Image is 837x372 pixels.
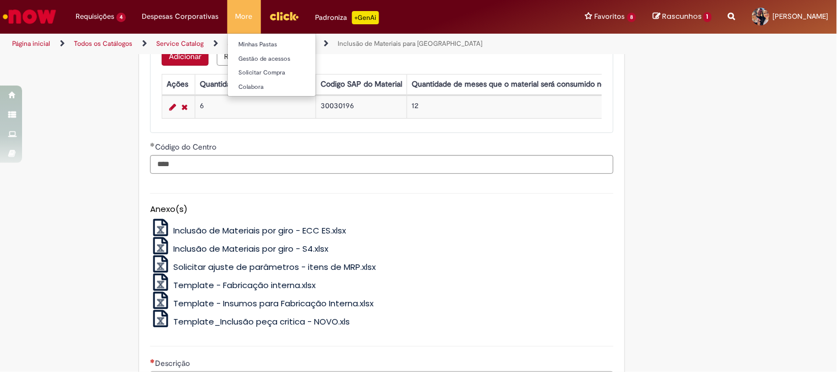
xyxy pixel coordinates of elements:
[595,11,625,22] span: Favoritos
[228,67,349,79] a: Solicitar Compra
[179,100,190,114] a: Remover linha 1
[173,316,350,327] span: Template_Inclusão peça critica - NOVO.xls
[1,6,58,28] img: ServiceNow
[162,47,209,66] button: Add a row for Materiais - insira aqui os itens que devem ser analisados
[150,279,316,291] a: Template - Fabricação interna.xlsx
[773,12,829,21] span: [PERSON_NAME]
[167,100,179,114] a: Editar Linha 1
[407,74,626,94] th: Quantidade de meses que o material será consumido no ano
[150,205,614,214] h5: Anexo(s)
[627,13,637,22] span: 8
[155,142,218,152] span: Código do Centro
[195,74,316,94] th: Quantidade de consumo mensal
[116,13,126,22] span: 4
[316,74,407,94] th: Codigo SAP do Material
[407,95,626,118] td: 12
[12,39,50,48] a: Página inicial
[228,53,349,65] a: Gestão de acessos
[162,74,195,94] th: Ações
[150,142,155,147] span: Obrigatório Preenchido
[150,261,376,273] a: Solicitar ajuste de parâmetros - itens de MRP.xlsx
[228,39,349,51] a: Minhas Pastas
[236,11,253,22] span: More
[155,358,192,368] span: Descrição
[703,12,712,22] span: 1
[8,34,550,54] ul: Trilhas de página
[76,11,114,22] span: Requisições
[662,11,702,22] span: Rascunhos
[173,297,374,309] span: Template - Insumos para Fabricação Interna.xlsx
[173,261,376,273] span: Solicitar ajuste de parâmetros - itens de MRP.xlsx
[316,95,407,118] td: 30030196
[150,359,155,363] span: Necessários
[352,11,379,24] p: +GenAi
[316,11,379,24] div: Padroniza
[142,11,219,22] span: Despesas Corporativas
[173,243,328,254] span: Inclusão de Materiais por giro - S4.xlsx
[150,243,328,254] a: Inclusão de Materiais por giro - S4.xlsx
[74,39,132,48] a: Todos os Catálogos
[150,155,614,174] input: Código do Centro
[156,39,204,48] a: Service Catalog
[150,297,374,309] a: Template - Insumos para Fabricação Interna.xlsx
[338,39,482,48] a: Inclusão de Materiais para [GEOGRAPHIC_DATA]
[150,316,350,327] a: Template_Inclusão peça critica - NOVO.xls
[173,225,346,236] span: Inclusão de Materiais por giro - ECC ES.xlsx
[195,95,316,118] td: 6
[653,12,712,22] a: Rascunhos
[228,81,349,93] a: Colabora
[227,33,316,97] ul: More
[269,8,299,24] img: click_logo_yellow_360x200.png
[173,279,316,291] span: Template - Fabricação interna.xlsx
[217,47,280,66] button: Remove all rows for Materiais - insira aqui os itens que devem ser analisados
[150,225,346,236] a: Inclusão de Materiais por giro - ECC ES.xlsx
